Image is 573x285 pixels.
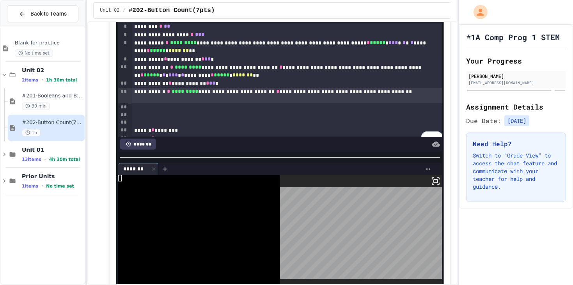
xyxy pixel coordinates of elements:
[466,116,501,126] span: Due Date:
[473,152,559,191] p: Switch to "Grade View" to access the chat feature and communicate with your teacher for help and ...
[41,183,43,189] span: •
[30,10,67,18] span: Back to Teams
[22,184,38,189] span: 1 items
[15,50,53,57] span: No time set
[504,115,529,126] span: [DATE]
[22,129,41,136] span: 1h
[22,78,38,83] span: 2 items
[22,119,83,126] span: #202-Button Count(7pts)
[46,78,77,83] span: 1h 30m total
[22,93,83,99] span: #201-Booleans and Buttons(7pts)
[49,157,80,162] span: 4h 30m total
[22,157,41,162] span: 13 items
[46,184,74,189] span: No time set
[7,5,78,22] button: Back to Teams
[22,67,83,74] span: Unit 02
[468,80,564,86] div: [EMAIL_ADDRESS][DOMAIN_NAME]
[466,55,566,66] h2: Your Progress
[22,173,83,180] span: Prior Units
[44,156,46,163] span: •
[41,77,43,83] span: •
[466,101,566,112] h2: Assignment Details
[468,73,564,80] div: [PERSON_NAME]
[123,7,126,14] span: /
[465,3,490,21] div: My Account
[466,32,560,42] h1: *1A Comp Prog 1 STEM
[129,6,215,15] span: #202-Button Count(7pts)
[22,146,83,153] span: Unit 01
[15,40,83,46] span: Blank for practice
[22,103,50,110] span: 30 min
[473,139,559,149] h3: Need Help?
[100,7,119,14] span: Unit 02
